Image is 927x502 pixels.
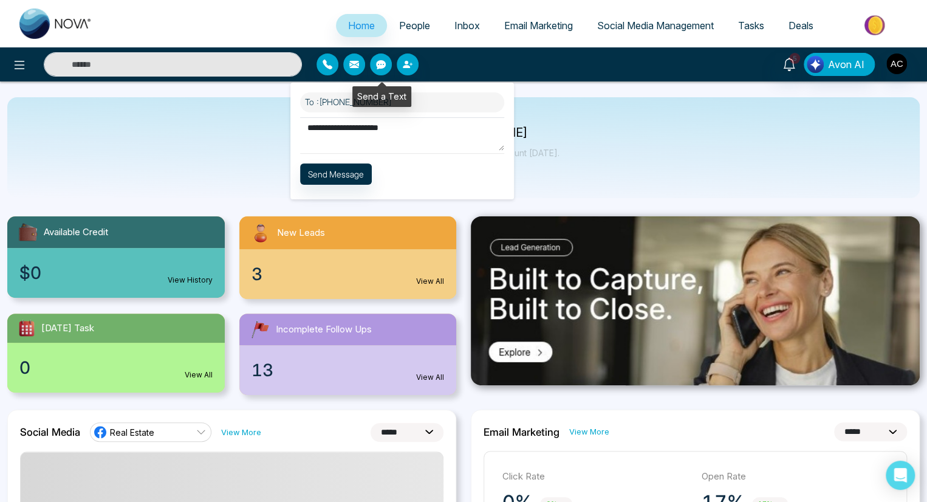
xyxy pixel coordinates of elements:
[300,92,504,112] h6: To : [PHONE_NUMBER]
[221,427,261,438] a: View More
[585,14,726,37] a: Social Media Management
[277,226,325,240] span: New Leads
[471,216,920,385] img: .
[387,14,442,37] a: People
[20,426,80,438] h2: Social Media
[775,53,804,74] a: 5
[110,427,154,438] span: Real Estate
[44,225,108,239] span: Available Credit
[569,426,609,438] a: View More
[249,318,271,340] img: followUps.svg
[19,260,41,286] span: $0
[807,56,824,73] img: Lead Flow
[416,276,444,287] a: View All
[399,19,430,32] span: People
[832,12,920,39] img: Market-place.gif
[185,370,213,380] a: View All
[788,19,813,32] span: Deals
[276,323,372,337] span: Incomplete Follow Ups
[484,426,559,438] h2: Email Marketing
[300,163,372,185] button: Send Message
[41,321,94,335] span: [DATE] Task
[251,261,262,287] span: 3
[454,19,480,32] span: Inbox
[348,19,375,32] span: Home
[776,14,826,37] a: Deals
[504,19,573,32] span: Email Marketing
[19,9,92,39] img: Nova CRM Logo
[804,53,875,76] button: Avon AI
[886,53,907,74] img: User Avatar
[232,314,464,395] a: Incomplete Follow Ups13View All
[726,14,776,37] a: Tasks
[168,275,213,286] a: View History
[702,470,889,484] p: Open Rate
[492,14,585,37] a: Email Marketing
[249,221,272,244] img: newLeads.svg
[442,14,492,37] a: Inbox
[738,19,764,32] span: Tasks
[17,221,39,243] img: availableCredit.svg
[232,216,464,299] a: New Leads3View All
[251,357,273,383] span: 13
[416,372,444,383] a: View All
[502,470,689,484] p: Click Rate
[597,19,714,32] span: Social Media Management
[886,461,915,490] div: Open Intercom Messenger
[828,57,864,72] span: Avon AI
[789,53,800,64] span: 5
[19,355,30,380] span: 0
[17,318,36,338] img: todayTask.svg
[336,14,387,37] a: Home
